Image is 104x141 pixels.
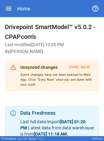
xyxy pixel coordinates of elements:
[20,65,58,70] b: Unsynced changes
[5,137,27,140] div: Drivepoint
[37,137,44,140] span: v 5.0.2
[1,137,4,139] img: Drivepoint
[5,42,99,48] h6: Last modified [DATE] 10:05 PM
[20,72,94,87] p: Some changes have not been pushed to Web App. Click "Sync Now" once you are done with your work
[92,137,103,140] div: CPAPcom
[5,22,99,42] h6: Drivepoint SmartModel™ v5.0.2 - CPAPcom's
[5,48,99,55] h6: By [PERSON_NAME]
[17,137,27,140] span: v 6.0.105
[29,137,44,140] div: Model
[20,119,94,137] p: Last full data import . Latest data from data warehouse is from
[20,109,94,117] div: Data Freshness
[17,6,30,12] div: Home
[20,119,86,130] b: [DATE] 01:20 PM
[34,132,68,136] b: [DATE] 11:18 AM .
[65,62,94,72] button: Sync Now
